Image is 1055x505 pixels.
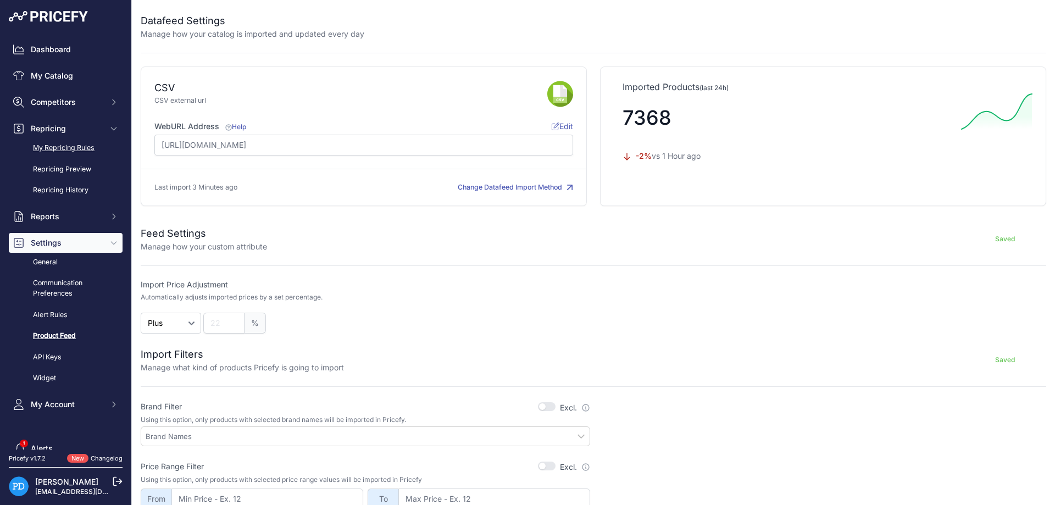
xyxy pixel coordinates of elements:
a: My Repricing Rules [9,138,123,158]
p: Using this option, only products with selected price range values will be imported in Pricefy [141,475,590,484]
label: WebURL Address [154,121,246,132]
h2: Feed Settings [141,226,267,241]
span: Repricing [31,123,103,134]
span: New [67,454,88,463]
a: Alerts [9,439,123,458]
nav: Sidebar [9,40,123,500]
span: 7368 [623,106,671,130]
a: [EMAIL_ADDRESS][DOMAIN_NAME] [35,487,150,496]
button: Change Datafeed Import Method [458,182,573,193]
a: Dashboard [9,40,123,59]
a: Changelog [91,454,123,462]
span: Settings [31,237,103,248]
button: Repricing [9,119,123,138]
a: Help [224,123,246,131]
a: Product Feed [9,326,123,346]
a: API Keys [9,348,123,367]
a: My Catalog [9,66,123,86]
a: General [9,253,123,272]
a: [PERSON_NAME] [35,477,98,486]
p: Manage how your custom attribute [141,241,267,252]
span: My Account [31,399,103,410]
h2: Datafeed Settings [141,13,364,29]
button: Competitors [9,92,123,112]
label: Import Price Adjustment [141,279,590,290]
a: Alert Rules [9,306,123,325]
a: Widget [9,369,123,388]
button: Settings [9,233,123,253]
span: Edit [552,121,573,131]
div: CSV [154,80,175,96]
p: vs 1 Hour ago [623,151,952,162]
p: Manage what kind of products Pricefy is going to import [141,362,344,373]
label: Excl. [560,462,590,473]
p: Manage how your catalog is imported and updated every day [141,29,364,40]
p: Last import 3 Minutes ago [154,182,237,193]
input: https://www.site.com/products_feed.csv [154,135,573,156]
button: Saved [964,230,1046,248]
span: Reports [31,211,103,222]
label: Brand Filter [141,401,182,412]
span: (last 24h) [699,84,729,92]
p: Imported Products [623,80,1024,93]
img: Pricefy Logo [9,11,88,22]
div: Pricefy v1.7.2 [9,454,46,463]
button: My Account [9,395,123,414]
label: Excl. [560,402,590,413]
p: Using this option, only products with selected brand names will be imported in Pricefy. [141,415,590,424]
p: CSV external url [154,96,547,106]
input: Brand Names [146,431,590,441]
a: Repricing Preview [9,160,123,179]
input: 22 [203,313,245,334]
p: Automatically adjusts imported prices by a set percentage. [141,293,323,302]
span: -2% [636,151,652,160]
button: Saved [964,351,1046,369]
h2: Import Filters [141,347,344,362]
a: Communication Preferences [9,274,123,303]
span: Competitors [31,97,103,108]
button: Reports [9,207,123,226]
span: % [245,313,266,334]
a: Repricing History [9,181,123,200]
label: Price Range Filter [141,461,204,472]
